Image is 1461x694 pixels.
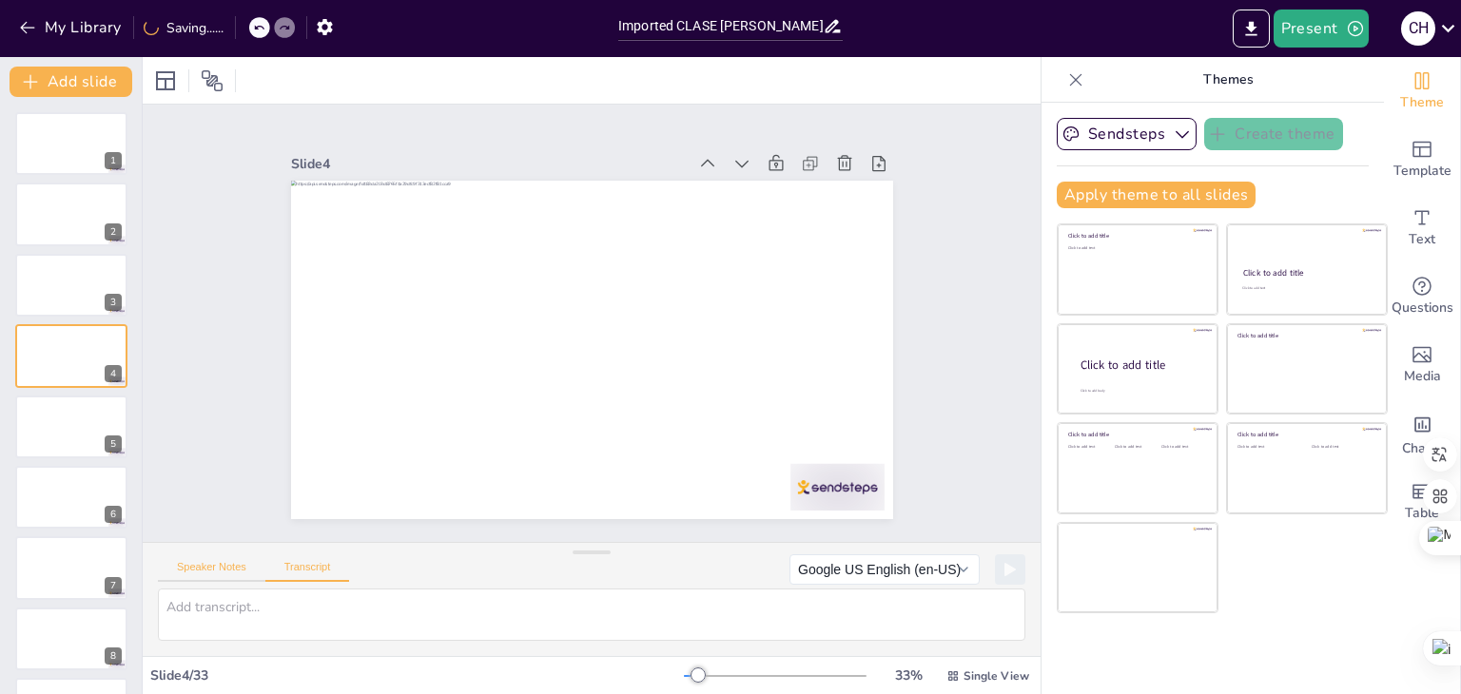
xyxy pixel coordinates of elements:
div: Add text boxes [1384,194,1460,262]
div: Slide 4 [437,10,769,257]
button: Speaker Notes [158,561,265,582]
div: Click to add title [1237,431,1373,438]
div: Saving...... [144,19,224,37]
div: Slide 4 / 33 [150,666,684,684]
span: Media [1404,366,1441,387]
div: Add ready made slides [1384,125,1460,194]
button: Sendsteps [1057,118,1197,150]
div: 33 % [886,666,931,684]
div: C H [1401,11,1435,46]
div: Click to add text [1068,246,1204,251]
div: 4 [15,324,127,387]
div: Click to add text [1115,445,1158,450]
div: Click to add title [1068,431,1204,438]
div: Change the overall theme [1384,57,1460,125]
div: Layout [150,66,181,96]
div: Click to add title [1068,232,1204,240]
div: Add a table [1384,468,1460,536]
div: 6 [15,466,127,529]
div: 1 [105,152,122,169]
span: Position [201,69,224,92]
button: Google US English (en-US) [789,554,980,585]
span: Table [1405,503,1439,524]
div: Click to add title [1237,332,1373,339]
div: 3 [15,254,127,317]
p: Themes [1091,57,1365,103]
div: Click to add text [1237,445,1297,450]
div: 5 [105,435,122,453]
button: My Library [14,12,129,43]
button: Export to PowerPoint [1233,10,1270,48]
div: Click to add title [1081,357,1202,373]
span: Text [1409,229,1435,250]
div: 1 [15,112,127,175]
button: Apply theme to all slides [1057,182,1256,208]
button: Create theme [1204,118,1343,150]
div: Click to add text [1312,445,1372,450]
div: Click to add title [1243,267,1370,279]
div: Click to add text [1242,286,1369,291]
div: 4 [105,365,122,382]
span: Questions [1392,298,1453,318]
span: Single View [964,668,1029,684]
div: Get real-time input from your audience [1384,262,1460,331]
div: 7 [15,536,127,599]
div: Click to add text [1068,445,1111,450]
span: Charts [1402,438,1442,459]
div: Click to add text [1161,445,1204,450]
button: Play [995,554,1025,585]
span: Theme [1400,92,1444,113]
div: Click to add body [1081,388,1200,393]
div: 7 [105,577,122,594]
button: Transcript [265,561,350,582]
div: 8 [105,647,122,665]
div: 5 [15,395,127,458]
div: 8 [15,607,127,670]
input: Insert title [618,12,823,40]
span: Template [1393,161,1451,182]
button: Present [1274,10,1369,48]
div: 6 [105,506,122,523]
div: Add charts and graphs [1384,399,1460,468]
div: 3 [105,294,122,311]
button: Add slide [10,67,132,97]
div: 2 [15,183,127,245]
div: Add images, graphics, shapes or video [1384,331,1460,399]
div: 2 [105,223,122,241]
button: C H [1401,10,1435,48]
